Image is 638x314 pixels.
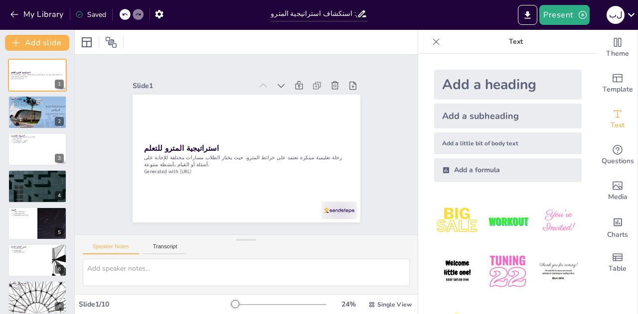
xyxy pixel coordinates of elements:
[11,71,30,74] strong: استراتيجية المترو للتعلم
[212,40,247,245] p: رحلة تعليمية مبتكرة تعتمد على خرائط المترو، حيث يختار الطلاب مسارات مختلفة للإجابة على أسئلة أو ا...
[55,117,64,126] div: 2
[79,34,95,50] div: Layout
[105,36,117,48] span: Position
[377,301,412,309] span: Single View
[11,142,37,144] p: 3- الأحمر = سؤال تحدي.
[11,101,64,103] p: 2- يختار الطلاب خطًا معينًا.
[607,6,625,24] div: ل ب
[608,192,628,203] span: Media
[55,154,64,163] div: 3
[8,207,67,240] div: https://cdn.sendsteps.com/images/logo/sendsteps_logo_white.pnghttps://cdn.sendsteps.com/images/lo...
[11,99,64,101] p: 1- عرض خريطة مترو ملونة تحتوي على خطوط متعددة.
[271,6,356,21] input: Insert title
[539,5,589,25] button: Present
[518,5,537,25] button: Export to PowerPoint
[598,209,638,245] div: Add charts and graphs
[55,302,64,311] div: 7
[603,84,633,95] span: Template
[11,282,64,285] p: التفاعل بين الطلاب
[607,5,625,25] button: ل ب
[55,80,64,89] div: 1
[607,229,628,240] span: Charts
[598,137,638,173] div: Get real-time input from your audience
[8,133,67,166] div: https://cdn.sendsteps.com/images/logo/sendsteps_logo_white.pnghttps://cdn.sendsteps.com/images/lo...
[8,96,67,128] div: https://cdn.sendsteps.com/images/logo/sendsteps_logo_white.pnghttps://cdn.sendsteps.com/images/lo...
[434,158,582,182] div: Add a formula
[11,140,37,142] p: 2- الأخضر = نشاط تطبيقي.
[8,170,67,203] div: https://cdn.sendsteps.com/images/logo/sendsteps_logo_white.pnghttps://cdn.sendsteps.com/images/lo...
[609,263,627,274] span: Table
[11,105,64,106] p: 4- مناقشة الإجابة مع الصف.
[5,35,69,51] button: Add slide
[55,191,64,200] div: 4
[79,300,231,309] div: Slide 1 / 10
[11,245,49,248] p: تعزيز التعلم النشط
[606,48,629,59] span: Theme
[336,300,360,309] div: 24 %
[11,175,64,177] p: 2- الأخضر = نشاط تطبيقي.
[83,243,139,254] button: Speaker Notes
[602,156,634,167] span: Questions
[11,285,64,287] p: 1- التعاون بين الطلاب.
[11,136,37,140] p: 1- الأزرق = سؤال تمهيدي (ماذا تعرف عن موضوع [DATE]؟)
[598,245,638,281] div: Add a table
[611,120,625,131] span: Text
[11,212,34,214] p: 2- زيادة تفاعل الطلاب.
[434,248,480,295] img: 4.jpeg
[55,228,64,237] div: 5
[205,40,233,244] p: Generated with [URL]
[8,59,67,92] div: https://cdn.sendsteps.com/images/logo/sendsteps_logo_white.pnghttps://cdn.sendsteps.com/images/lo...
[11,249,49,251] p: 2- الفهم العميق.
[434,198,480,244] img: 1.jpeg
[8,244,67,277] div: https://cdn.sendsteps.com/images/logo/sendsteps_logo_white.pnghttps://cdn.sendsteps.com/images/lo...
[11,171,64,174] p: مثال
[11,103,64,105] p: 3- تقديم السؤال أو النشاط المرتبط بذلك الخط.
[11,97,64,100] p: خطوات التنفيذ
[598,66,638,102] div: Add ready made slides
[11,174,64,176] p: 1- الأزرق = سؤال تمهيدي.
[11,177,64,179] p: 3- الأحمر = سؤال تحدي.
[240,42,258,117] strong: استراتيجية المترو للتعلم
[11,74,64,78] p: رحلة تعليمية مبتكرة تعتمد على خرائط المترو، حيث يختار الطلاب مسارات مختلفة للإجابة على أسئلة أو ا...
[11,288,64,290] p: 3- العمل الجماعي.
[11,210,34,212] p: 1- تنويع أساليب التعلم.
[11,214,34,216] p: 3- جعل الدرس ممتعًا ومنظمًا.
[300,37,321,158] div: Slide 1
[11,286,64,288] p: 2- مهارات التواصل.
[434,70,582,100] div: Add a heading
[143,243,187,254] button: Transcript
[444,30,588,54] p: Text
[535,248,582,295] img: 6.jpeg
[11,134,37,137] p: الخريطة التعليمية
[11,247,49,249] p: 1- المشاركة الفعالة.
[535,198,582,244] img: 3.jpeg
[11,251,49,253] p: 3- تعزيز التعلم النشط.
[598,173,638,209] div: Add images, graphics, shapes or video
[11,208,34,211] p: الفوائد
[598,102,638,137] div: Add text boxes
[484,198,531,244] img: 2.jpeg
[11,78,64,80] p: Generated with [URL]
[484,248,531,295] img: 5.jpeg
[598,30,638,66] div: Change the overall theme
[434,104,582,128] div: Add a subheading
[7,6,68,22] button: My Library
[434,132,582,154] div: Add a little bit of body text
[55,265,64,274] div: 6
[75,10,106,19] div: Saved
[8,281,67,314] div: 7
